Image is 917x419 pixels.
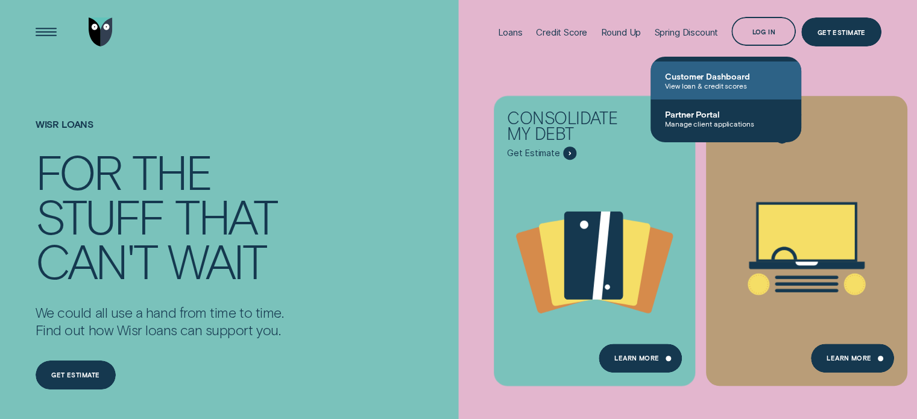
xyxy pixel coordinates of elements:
[599,344,682,373] a: Learn more
[801,17,881,46] a: Get Estimate
[665,109,787,119] span: Partner Portal
[36,148,121,193] div: For
[507,148,559,159] span: Get Estimate
[498,27,523,38] div: Loans
[665,119,787,128] span: Manage client applications
[507,110,635,147] div: Consolidate my debt
[168,238,266,282] div: wait
[810,344,893,373] a: Learn More
[731,17,796,46] button: Log in
[706,96,907,379] a: Buy a car - Learn more
[654,27,718,38] div: Spring Discount
[536,27,587,38] div: Credit Score
[89,17,113,46] img: Wisr
[175,193,277,238] div: that
[600,27,641,38] div: Round Up
[36,361,116,389] a: Get estimate
[36,193,164,238] div: stuff
[31,17,60,46] button: Open Menu
[36,304,284,339] p: We could all use a hand from time to time. Find out how Wisr loans can support you.
[651,99,801,137] a: Partner PortalManage client applications
[665,71,787,81] span: Customer Dashboard
[719,110,848,131] div: Buy a car
[132,148,211,193] div: the
[36,238,157,282] div: can't
[36,119,284,148] h1: Wisr loans
[651,61,801,99] a: Customer DashboardView loan & credit scores
[665,81,787,90] span: View loan & credit scores
[36,148,284,283] h4: For the stuff that can't wait
[494,96,695,379] a: Consolidate my debt - Learn more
